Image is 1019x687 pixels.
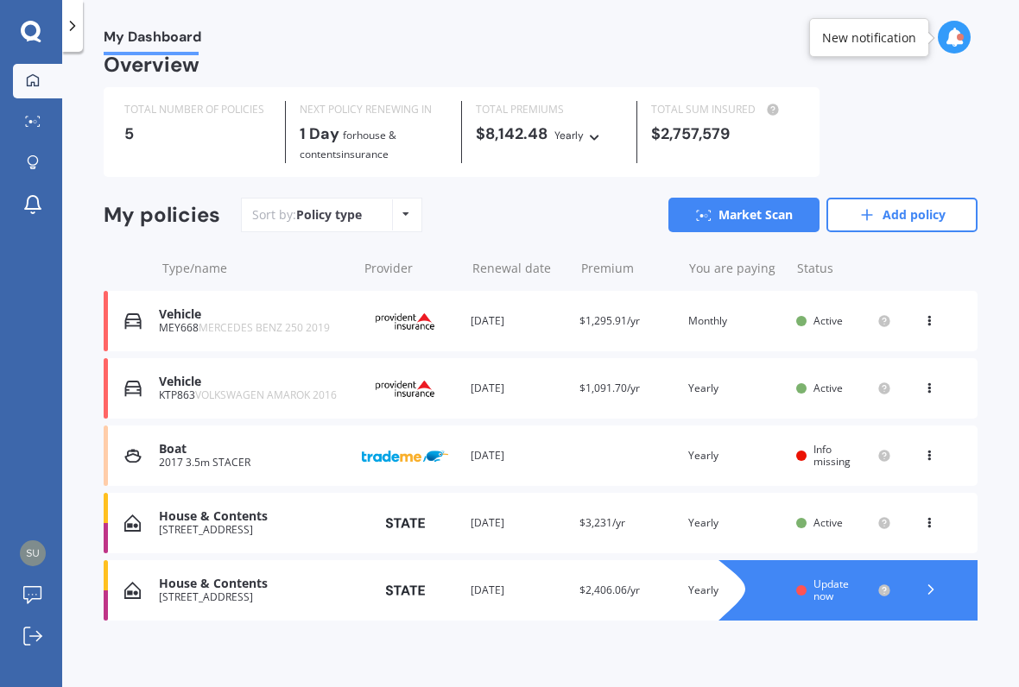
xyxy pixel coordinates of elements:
[554,127,584,144] div: Yearly
[124,514,141,532] img: House & Contents
[159,389,348,401] div: KTP863
[472,260,566,277] div: Renewal date
[668,198,820,232] a: Market Scan
[651,125,798,142] div: $2,757,579
[159,442,348,457] div: Boat
[476,125,623,144] div: $8,142.48
[362,507,448,539] img: State
[579,381,640,395] span: $1,091.70/yr
[813,577,849,603] span: Update now
[159,457,348,469] div: 2017 3.5m STACER
[159,307,348,322] div: Vehicle
[688,447,783,464] div: Yearly
[159,322,348,334] div: MEY668
[195,388,337,402] span: VOLKSWAGEN AMAROK 2016
[362,575,448,606] img: State
[362,439,448,472] img: Trade Me Insurance
[364,260,459,277] div: Provider
[797,260,891,277] div: Status
[124,582,141,599] img: House & Contents
[124,125,271,142] div: 5
[159,524,348,536] div: [STREET_ADDRESS]
[159,577,348,591] div: House & Contents
[362,305,448,337] img: Provident
[651,101,798,118] div: TOTAL SUM INSURED
[104,203,220,228] div: My policies
[813,381,843,395] span: Active
[300,101,446,118] div: NEXT POLICY RENEWING IN
[476,101,623,118] div: TOTAL PREMIUMS
[471,380,566,397] div: [DATE]
[252,206,362,224] div: Sort by:
[813,515,843,530] span: Active
[579,583,640,597] span: $2,406.06/yr
[159,591,348,603] div: [STREET_ADDRESS]
[20,540,46,566] img: 8a99e2496d3e21dda05ac77e9ca5ed0c
[688,514,783,532] div: Yearly
[826,198,978,232] a: Add policy
[689,260,783,277] div: You are paying
[813,442,851,469] span: Info missing
[159,509,348,524] div: House & Contents
[104,28,201,52] span: My Dashboard
[124,312,142,330] img: Vehicle
[124,101,271,118] div: TOTAL NUMBER OF POLICIES
[579,313,640,328] span: $1,295.91/yr
[104,56,199,73] div: Overview
[471,514,566,532] div: [DATE]
[471,312,566,330] div: [DATE]
[813,313,843,328] span: Active
[688,380,783,397] div: Yearly
[124,447,142,464] img: Boat
[471,447,566,464] div: [DATE]
[822,29,916,47] div: New notification
[300,123,339,144] b: 1 Day
[471,582,566,599] div: [DATE]
[199,320,330,335] span: MERCEDES BENZ 250 2019
[162,260,351,277] div: Type/name
[581,260,675,277] div: Premium
[296,206,362,224] div: Policy type
[688,312,783,330] div: Monthly
[124,380,142,397] img: Vehicle
[688,582,783,599] div: Yearly
[300,128,396,161] span: for House & Contents insurance
[579,515,625,530] span: $3,231/yr
[159,375,348,389] div: Vehicle
[362,372,448,405] img: Provident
